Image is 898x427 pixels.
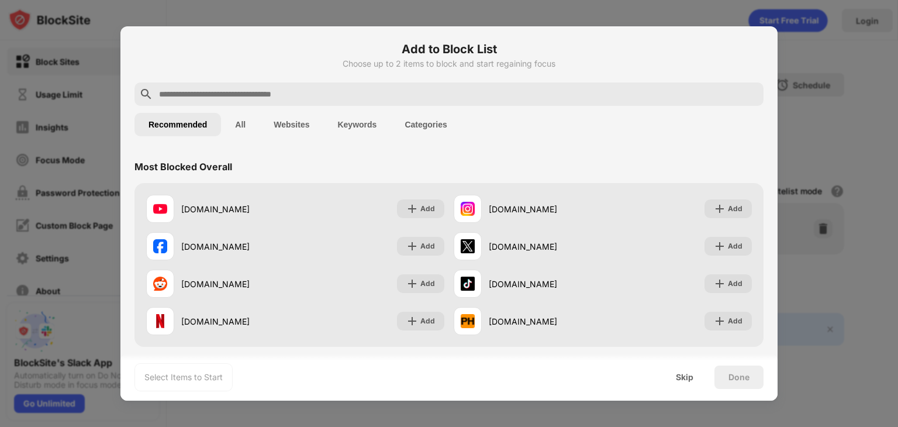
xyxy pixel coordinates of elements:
img: favicons [153,239,167,253]
div: [DOMAIN_NAME] [489,240,603,253]
button: Keywords [323,113,391,136]
div: Add [420,315,435,327]
div: [DOMAIN_NAME] [181,315,295,328]
img: favicons [461,239,475,253]
div: [DOMAIN_NAME] [181,203,295,215]
div: Add [420,278,435,290]
img: favicons [461,277,475,291]
div: Done [728,373,750,382]
div: [DOMAIN_NAME] [181,278,295,290]
h6: Add to Block List [134,40,764,58]
div: [DOMAIN_NAME] [489,278,603,290]
button: Websites [260,113,323,136]
div: Add [420,240,435,252]
div: Add [728,240,742,252]
img: favicons [461,202,475,216]
div: [DOMAIN_NAME] [489,203,603,215]
div: [DOMAIN_NAME] [489,315,603,328]
div: [DOMAIN_NAME] [181,240,295,253]
img: search.svg [139,87,153,101]
button: Categories [391,113,461,136]
div: Choose up to 2 items to block and start regaining focus [134,59,764,68]
div: Select Items to Start [144,371,223,383]
div: Add [420,203,435,215]
img: favicons [153,314,167,328]
img: favicons [461,314,475,328]
div: Skip [676,373,693,382]
div: Add [728,203,742,215]
button: All [221,113,260,136]
button: Recommended [134,113,221,136]
div: Most Blocked Overall [134,161,232,173]
img: favicons [153,202,167,216]
div: Add [728,315,742,327]
img: favicons [153,277,167,291]
div: Add [728,278,742,290]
